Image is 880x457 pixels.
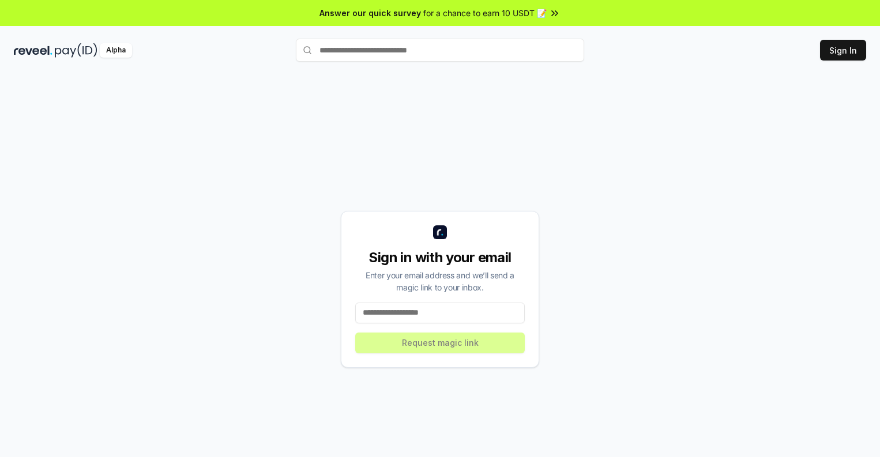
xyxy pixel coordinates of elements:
[423,7,547,19] span: for a chance to earn 10 USDT 📝
[355,248,525,267] div: Sign in with your email
[319,7,421,19] span: Answer our quick survey
[355,269,525,293] div: Enter your email address and we’ll send a magic link to your inbox.
[820,40,866,61] button: Sign In
[433,225,447,239] img: logo_small
[14,43,52,58] img: reveel_dark
[100,43,132,58] div: Alpha
[55,43,97,58] img: pay_id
